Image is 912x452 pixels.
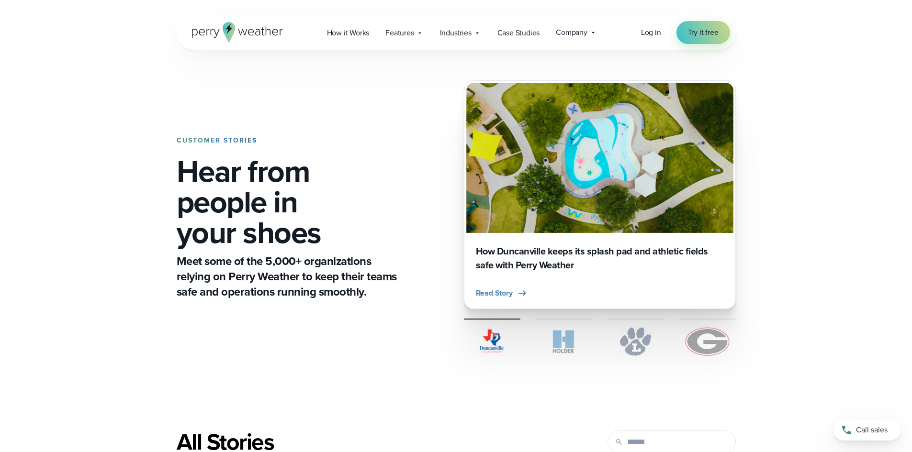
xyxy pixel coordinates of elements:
span: Features [385,27,414,39]
span: Read Story [476,287,513,299]
img: City of Duncanville Logo [464,327,520,356]
p: Meet some of the 5,000+ organizations relying on Perry Weather to keep their teams safe and opera... [177,254,401,299]
a: Case Studies [489,23,548,43]
span: Try it free [688,27,719,38]
strong: CUSTOMER STORIES [177,135,257,145]
a: Try it free [676,21,730,44]
a: How it Works [319,23,378,43]
span: Call sales [856,424,888,436]
button: Read Story [476,287,528,299]
div: slideshow [464,80,736,309]
h1: Hear from people in your shoes [177,156,401,248]
a: Log in [641,27,661,38]
span: Case Studies [497,27,540,39]
a: Duncanville Splash Pad How Duncanville keeps its splash pad and athletic fields safe with Perry W... [464,80,736,309]
div: 1 of 4 [464,80,736,309]
span: Company [556,27,587,38]
img: Holder.svg [536,327,592,356]
span: How it Works [327,27,370,39]
a: Call sales [833,419,901,441]
h3: How Duncanville keeps its splash pad and athletic fields safe with Perry Weather [476,244,724,272]
span: Industries [440,27,472,39]
img: Duncanville Splash Pad [466,83,733,233]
